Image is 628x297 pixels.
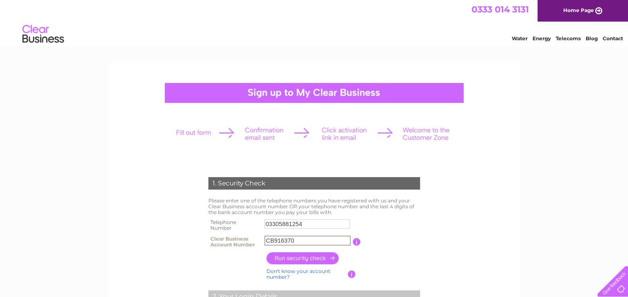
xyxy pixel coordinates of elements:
img: logo.png [22,22,64,47]
a: Blog [586,35,598,41]
a: Don't know your account number? [266,268,330,280]
a: Energy [533,35,551,41]
input: Information [353,238,361,246]
input: Information [348,270,356,278]
a: Water [512,35,528,41]
th: Telephone Number [206,217,262,234]
th: Clear Business Account Number [206,234,262,250]
div: 1. Security Check [208,177,420,190]
div: Clear Business is a trading name of Verastar Limited (registered in [GEOGRAPHIC_DATA] No. 3667643... [118,5,511,40]
td: Please enter one of the telephone numbers you have registered with us and your Clear Business acc... [206,196,422,217]
a: 0333 014 3131 [472,4,529,15]
a: Telecoms [556,35,581,41]
a: Contact [603,35,623,41]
